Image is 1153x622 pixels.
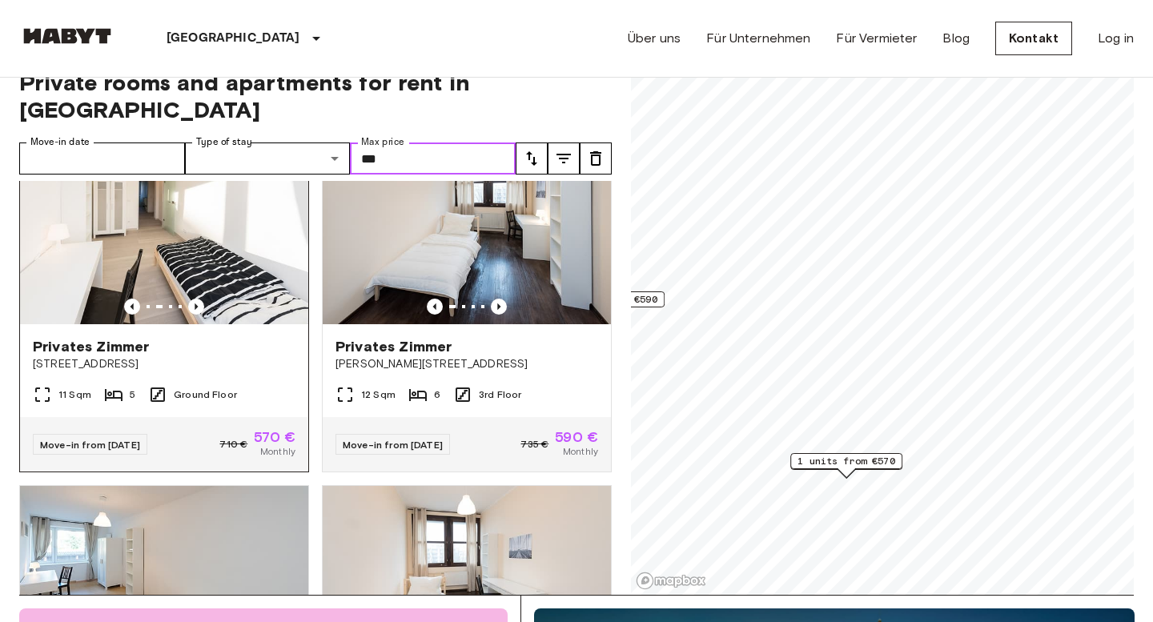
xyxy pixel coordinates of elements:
button: tune [548,142,580,175]
a: Für Unternehmen [706,29,810,48]
button: Previous image [188,299,204,315]
span: [PERSON_NAME][STREET_ADDRESS] [335,356,598,372]
div: Map marker [790,453,902,478]
button: Previous image [491,299,507,315]
img: Marketing picture of unit DE-02-073-03M [20,132,308,324]
span: [STREET_ADDRESS] [33,356,295,372]
img: Habyt [19,28,115,44]
a: Kontakt [995,22,1072,55]
span: 12 Sqm [361,387,396,402]
button: tune [580,142,612,175]
button: tune [516,142,548,175]
label: Move-in date [30,135,90,149]
input: Choose date [19,142,185,175]
a: Mapbox logo [636,572,706,590]
a: Für Vermieter [836,29,917,48]
span: 735 € [520,437,548,451]
span: 710 € [219,437,247,451]
span: 570 € [254,430,295,444]
a: Previous imagePrevious imagePrivates Zimmer[STREET_ADDRESS]11 Sqm5Ground FloorMove-in from [DATE]... [19,131,309,472]
span: Privates Zimmer [33,337,149,356]
label: Type of stay [196,135,252,149]
a: Marketing picture of unit DE-02-075-04MPrevious imagePrevious imagePrivates Zimmer[PERSON_NAME][S... [322,131,612,472]
a: Blog [942,29,970,48]
span: Monthly [563,444,598,459]
img: Marketing picture of unit DE-02-075-04M [323,132,611,324]
button: Previous image [427,299,443,315]
span: 2 units from €590 [560,292,657,307]
span: Private rooms and apartments for rent in [GEOGRAPHIC_DATA] [19,69,612,123]
span: Ground Floor [174,387,237,402]
span: 1 units from €570 [797,454,895,468]
label: Max price [361,135,404,149]
p: [GEOGRAPHIC_DATA] [167,29,300,48]
span: 6 [434,387,440,402]
span: Monthly [260,444,295,459]
span: 3rd Floor [479,387,521,402]
span: Privates Zimmer [335,337,452,356]
span: 590 € [555,430,598,444]
span: 5 [130,387,135,402]
a: Über uns [628,29,681,48]
span: Move-in from [DATE] [343,439,443,451]
button: Previous image [124,299,140,315]
span: Move-in from [DATE] [40,439,140,451]
span: 11 Sqm [58,387,91,402]
a: Log in [1098,29,1134,48]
